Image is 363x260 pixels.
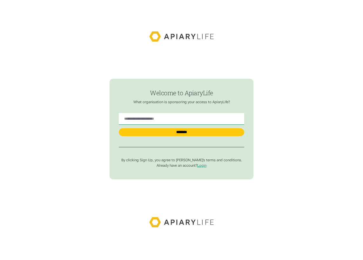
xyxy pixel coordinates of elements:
[119,90,245,97] h1: Welcome to ApiaryLife
[197,163,206,168] a: Login
[119,158,245,163] p: By clicking Sign Up, you agree to [PERSON_NAME]’s terms and conditions.
[119,163,245,168] p: Already have an account?
[110,79,253,180] form: find-employer
[119,100,245,104] p: What organisation is sponsoring your access to ApiaryLife?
